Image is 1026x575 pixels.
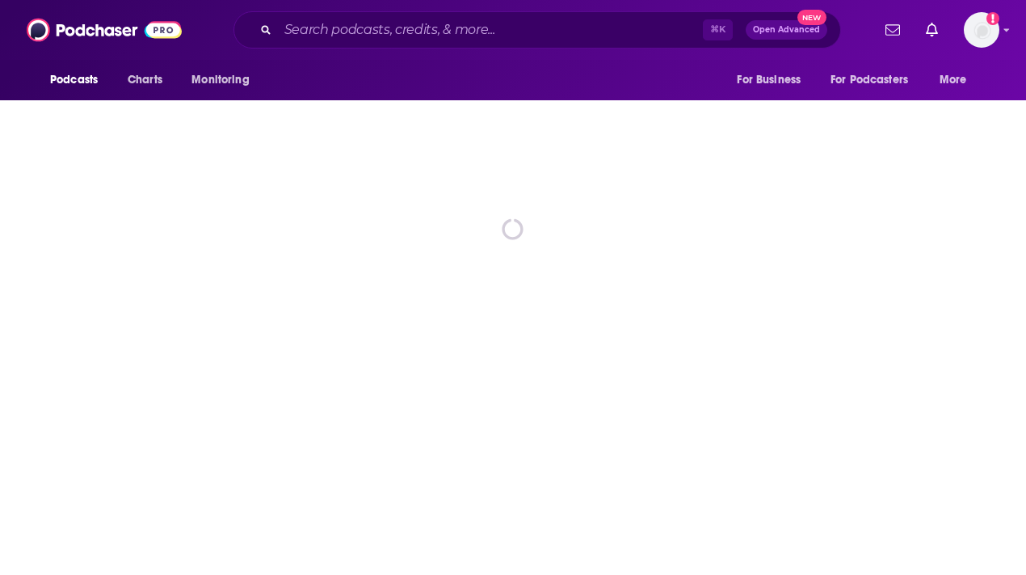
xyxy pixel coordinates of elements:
span: Open Advanced [753,26,820,34]
button: open menu [180,65,270,95]
a: Show notifications dropdown [879,16,906,44]
span: Logged in as BerkMarc [964,12,999,48]
span: Monitoring [191,69,249,91]
span: For Podcasters [830,69,908,91]
button: open menu [39,65,119,95]
span: More [940,69,967,91]
button: Open AdvancedNew [746,20,827,40]
button: Show profile menu [964,12,999,48]
span: Charts [128,69,162,91]
span: For Business [737,69,801,91]
a: Show notifications dropdown [919,16,944,44]
button: open menu [725,65,821,95]
svg: Add a profile image [986,12,999,25]
input: Search podcasts, credits, & more... [278,17,703,43]
span: Podcasts [50,69,98,91]
img: Podchaser - Follow, Share and Rate Podcasts [27,15,182,45]
button: open menu [928,65,987,95]
button: open menu [820,65,931,95]
img: User Profile [964,12,999,48]
span: New [797,10,826,25]
a: Charts [117,65,172,95]
span: ⌘ K [703,19,733,40]
div: Search podcasts, credits, & more... [233,11,841,49]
